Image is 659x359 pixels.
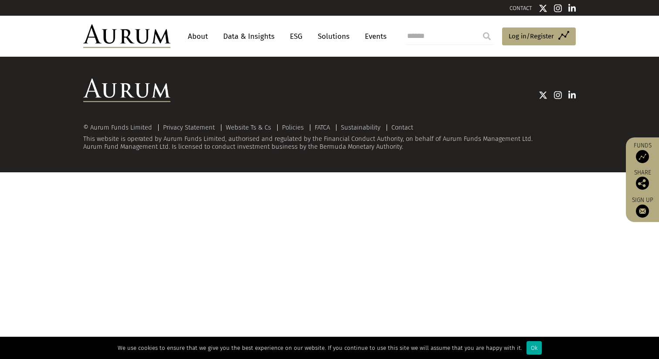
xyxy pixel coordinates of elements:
a: FATCA [315,123,330,131]
img: Linkedin icon [568,91,576,99]
img: Access Funds [636,150,649,163]
img: Twitter icon [539,91,547,99]
div: Share [630,170,655,190]
img: Linkedin icon [568,4,576,13]
img: Instagram icon [554,4,562,13]
a: Log in/Register [502,27,576,46]
img: Aurum Logo [83,79,170,102]
a: About [183,28,212,44]
input: Submit [478,27,496,45]
a: Data & Insights [219,28,279,44]
a: Funds [630,142,655,163]
span: Log in/Register [509,31,554,41]
a: Privacy Statement [163,123,215,131]
img: Aurum [83,24,170,48]
a: Sustainability [341,123,380,131]
a: Events [360,28,387,44]
div: This website is operated by Aurum Funds Limited, authorised and regulated by the Financial Conduc... [83,124,576,150]
a: Contact [391,123,413,131]
a: Solutions [313,28,354,44]
a: Website Ts & Cs [226,123,271,131]
img: Instagram icon [554,91,562,99]
a: CONTACT [510,5,532,11]
a: ESG [285,28,307,44]
div: © Aurum Funds Limited [83,124,156,131]
a: Policies [282,123,304,131]
img: Twitter icon [539,4,547,13]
